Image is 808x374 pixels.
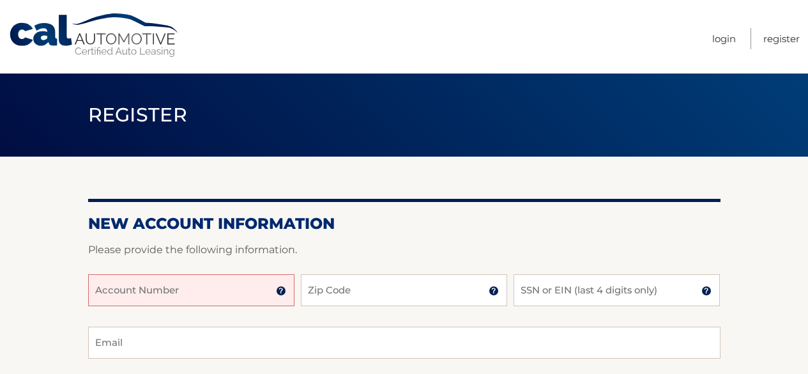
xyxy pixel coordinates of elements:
input: Account Number [88,274,294,306]
img: tooltip.svg [276,286,286,296]
img: tooltip.svg [489,286,499,296]
p: Please provide the following information. [88,241,720,259]
img: tooltip.svg [701,286,712,296]
a: Cal Automotive [8,13,181,58]
input: SSN or EIN (last 4 digits only) [514,274,720,306]
span: Register [88,103,188,127]
input: Zip Code [301,274,507,306]
h2: New Account Information [88,214,720,233]
input: Email [88,327,720,359]
a: Login [712,28,736,49]
a: Register [763,28,800,49]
